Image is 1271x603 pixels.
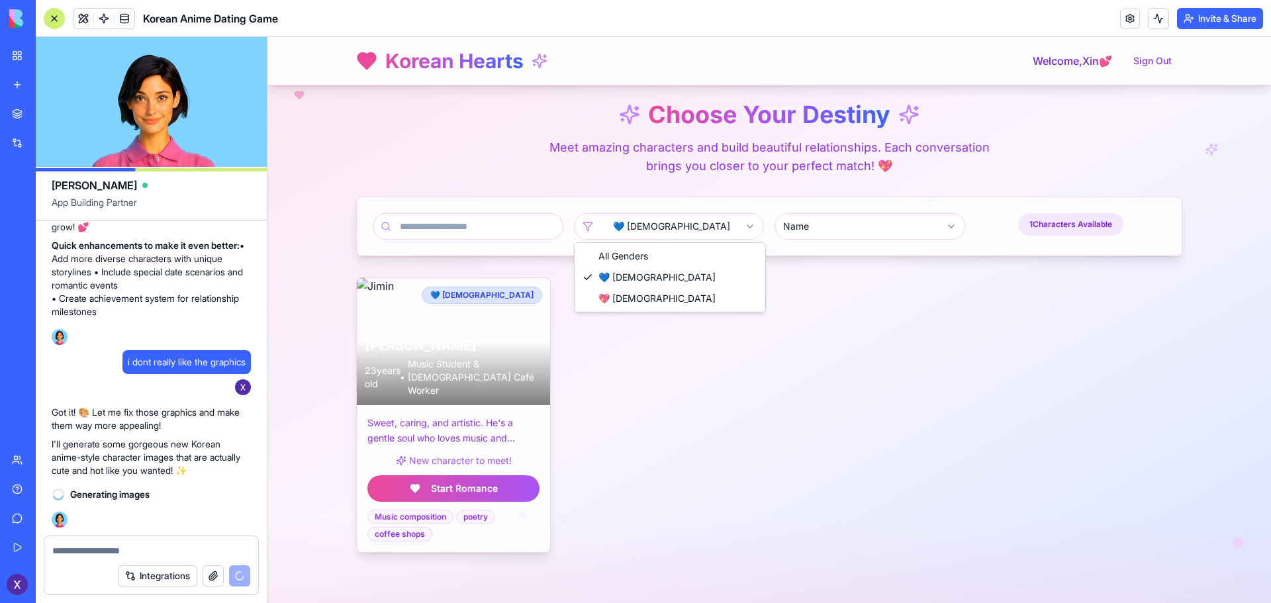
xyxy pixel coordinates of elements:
[331,212,381,226] span: All Genders
[1177,8,1263,29] button: Invite & Share
[128,355,246,369] span: i dont really like the graphics
[52,177,137,193] span: [PERSON_NAME]
[52,512,68,528] img: Ella_00000_wcx2te.png
[235,379,251,395] img: ACg8ocIzbhZT9DULIc5wXb07KUN2qICFzRPY_5QMU8ij0ARBLElFnQ=s96-c
[70,488,150,501] span: Generating images
[52,240,240,251] strong: Quick enhancements to make it even better:
[52,239,251,318] p: • Add more diverse characters with unique storylines • Include special date scenarios and romanti...
[52,329,68,345] img: Ella_00000_wcx2te.png
[52,406,251,432] p: Got it! 🎨 Let me fix those graphics and make them way more appealing!
[118,565,197,586] button: Integrations
[143,11,278,26] span: Korean Anime Dating Game
[52,438,251,477] p: I'll generate some gorgeous new Korean anime-style character images that are actually cute and ho...
[7,574,28,595] img: ACg8ocIzbhZT9DULIc5wXb07KUN2qICFzRPY_5QMU8ij0ARBLElFnQ=s96-c
[9,9,91,28] img: logo
[52,196,251,220] span: App Building Partner
[331,234,448,247] span: 💙 [DEMOGRAPHIC_DATA]
[331,255,448,268] span: 💖 [DEMOGRAPHIC_DATA]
